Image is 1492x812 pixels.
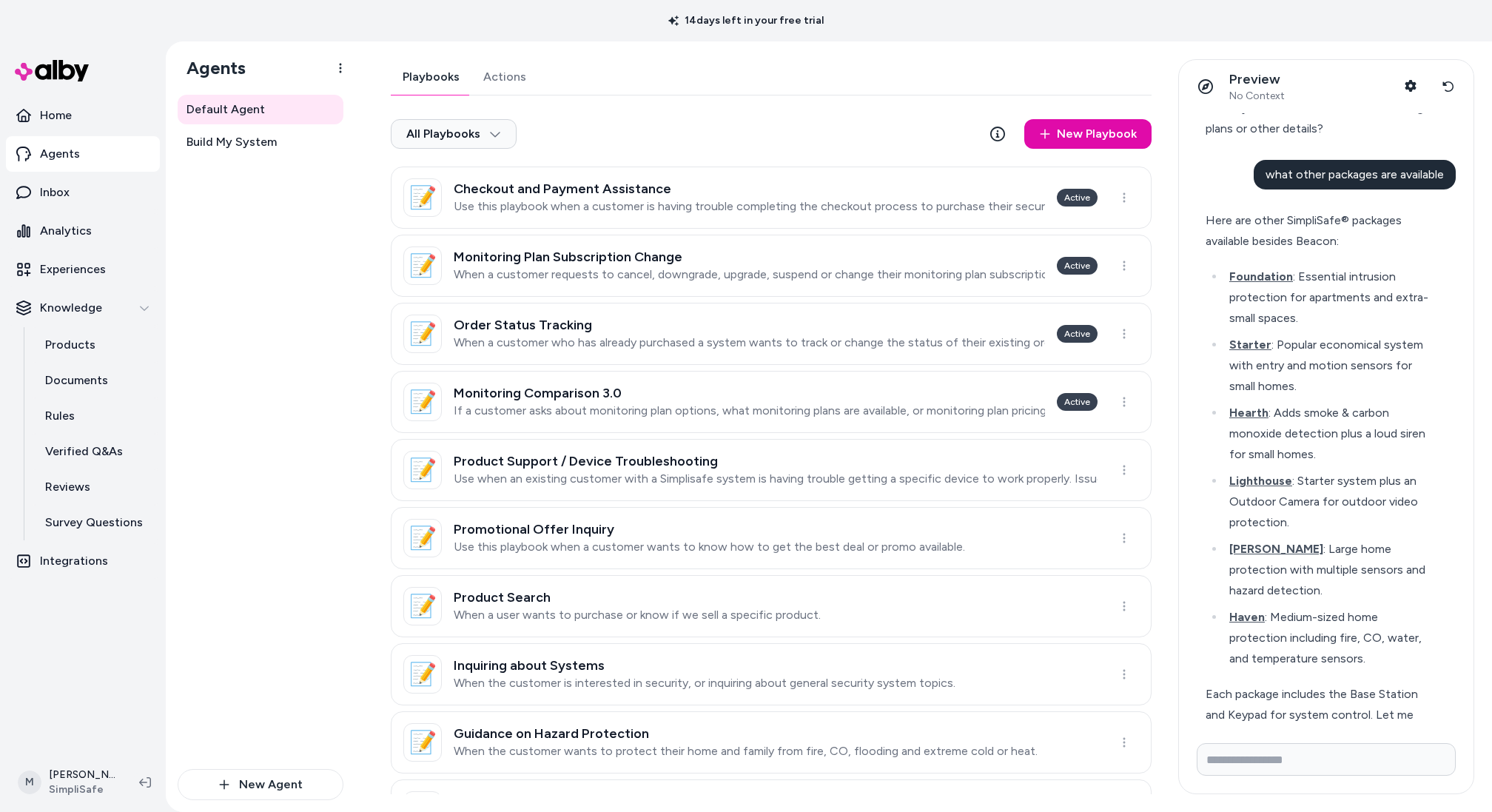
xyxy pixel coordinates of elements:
[454,676,955,691] p: When the customer is interested in security, or inquiring about general security system topics.
[6,175,160,210] a: Inbox
[1229,338,1271,352] span: Starter
[454,386,1045,400] h3: Monitoring Comparison 3.0
[1206,210,1434,252] div: Here are other SimpliSafe® packages available besides Beacon:
[1229,90,1285,103] span: No Context
[454,318,1045,332] h3: Order Status Tracking
[391,575,1152,637] a: 📝Product SearchWhen a user wants to purchase or know if we sell a specific product.
[49,768,115,782] p: [PERSON_NAME]
[45,478,90,496] p: Reviews
[1225,403,1434,465] li: : Adds smoke & carbon monoxide detection plus a loud siren for small homes.
[454,726,1038,741] h3: Guidance on Hazard Protection
[454,403,1045,418] p: If a customer asks about monitoring plan options, what monitoring plans are available, or monitor...
[30,434,160,469] a: Verified Q&As
[454,472,1098,486] p: Use when an existing customer with a Simplisafe system is having trouble getting a specific devic...
[30,363,160,398] a: Documents
[40,145,80,163] p: Agents
[1229,71,1285,88] p: Preview
[391,711,1152,774] a: 📝Guidance on Hazard ProtectionWhen the customer wants to protect their home and family from fire,...
[45,514,143,531] p: Survey Questions
[15,60,89,81] img: alby Logo
[1225,266,1434,329] li: : Essential intrusion protection for apartments and extra-small spaces.
[40,552,108,570] p: Integrations
[454,522,965,537] h3: Promotional Offer Inquiry
[454,181,1045,196] h3: Checkout and Payment Assistance
[1057,189,1098,207] div: Active
[45,372,108,389] p: Documents
[391,371,1152,433] a: 📝Monitoring Comparison 3.0If a customer asks about monitoring plan options, what monitoring plans...
[391,167,1152,229] a: 📝Checkout and Payment AssistanceUse this playbook when a customer is having trouble completing th...
[403,315,442,353] div: 📝
[1225,607,1434,669] li: : Medium-sized home protection including fire, CO, water, and temperature sensors.
[30,505,160,540] a: Survey Questions
[391,235,1152,297] a: 📝Monitoring Plan Subscription ChangeWhen a customer requests to cancel, downgrade, upgrade, suspe...
[6,543,160,579] a: Integrations
[454,608,821,623] p: When a user wants to purchase or know if we sell a specific product.
[9,759,127,806] button: M[PERSON_NAME]SimpliSafe
[391,643,1152,705] a: 📝Inquiring about SystemsWhen the customer is interested in security, or inquiring about general s...
[1197,743,1456,776] input: Write your prompt here
[40,184,70,201] p: Inbox
[49,782,115,797] span: SimpliSafe
[406,127,501,141] span: All Playbooks
[30,327,160,363] a: Products
[403,519,442,557] div: 📝
[403,246,442,285] div: 📝
[403,587,442,625] div: 📝
[391,59,471,95] button: Playbooks
[403,383,442,421] div: 📝
[454,590,821,605] h3: Product Search
[45,336,95,354] p: Products
[403,178,442,217] div: 📝
[1024,119,1152,149] a: New Playbook
[454,249,1045,264] h3: Monitoring Plan Subscription Change
[1225,539,1434,601] li: : Large home protection with multiple sensors and hazard detection.
[454,267,1045,282] p: When a customer requests to cancel, downgrade, upgrade, suspend or change their monitoring plan s...
[178,95,343,124] a: Default Agent
[391,507,1152,569] a: 📝Promotional Offer InquiryUse this playbook when a customer wants to know how to get the best dea...
[391,439,1152,501] a: 📝Product Support / Device TroubleshootingUse when an existing customer with a Simplisafe system i...
[30,469,160,505] a: Reviews
[454,335,1045,350] p: When a customer who has already purchased a system wants to track or change the status of their e...
[6,252,160,287] a: Experiences
[18,771,41,794] span: M
[186,101,265,118] span: Default Agent
[1206,684,1434,767] div: Each package includes the Base Station and Keypad for system control. Let me know if you want det...
[6,136,160,172] a: Agents
[1229,610,1265,624] span: Haven
[178,127,343,157] a: Build My System
[1266,167,1444,181] span: what other packages are available
[40,222,92,240] p: Analytics
[1229,474,1292,488] span: Lighthouse
[1057,393,1098,411] div: Active
[1229,269,1293,283] span: Foundation
[40,299,102,317] p: Knowledge
[454,540,965,554] p: Use this playbook when a customer wants to know how to get the best deal or promo available.
[6,290,160,326] button: Knowledge
[1229,542,1323,556] span: [PERSON_NAME]
[1057,257,1098,275] div: Active
[471,59,538,95] button: Actions
[1206,98,1434,139] div: Would you like to know about monitoring plans or other details?
[186,133,277,151] span: Build My System
[454,454,1098,469] h3: Product Support / Device Troubleshooting
[6,213,160,249] a: Analytics
[391,119,517,149] button: All Playbooks
[45,407,75,425] p: Rules
[454,658,955,673] h3: Inquiring about Systems
[659,13,833,28] p: 14 days left in your free trial
[178,769,343,800] button: New Agent
[1229,406,1268,420] span: Hearth
[403,451,442,489] div: 📝
[175,57,246,79] h1: Agents
[1057,325,1098,343] div: Active
[40,261,106,278] p: Experiences
[391,303,1152,365] a: 📝Order Status TrackingWhen a customer who has already purchased a system wants to track or change...
[1225,471,1434,533] li: : Starter system plus an Outdoor Camera for outdoor video protection.
[403,655,442,694] div: 📝
[454,199,1045,214] p: Use this playbook when a customer is having trouble completing the checkout process to purchase t...
[30,398,160,434] a: Rules
[45,443,123,460] p: Verified Q&As
[454,744,1038,759] p: When the customer wants to protect their home and family from fire, CO, flooding and extreme cold...
[6,98,160,133] a: Home
[1225,335,1434,397] li: : Popular economical system with entry and motion sensors for small homes.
